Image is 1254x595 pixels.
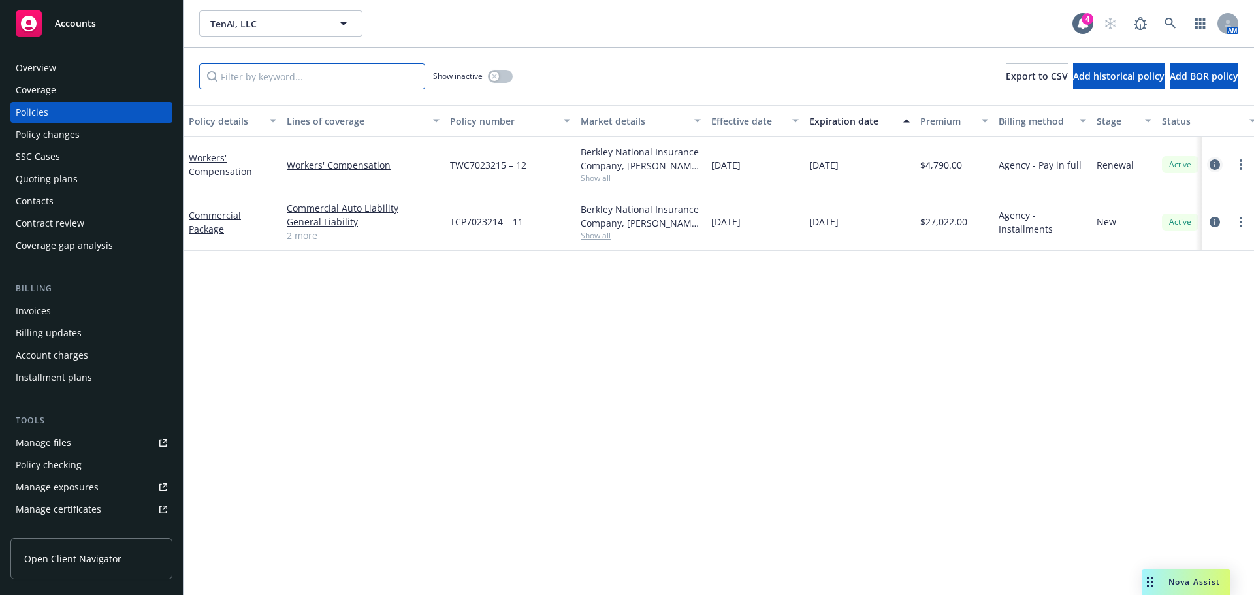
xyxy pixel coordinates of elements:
[1157,10,1183,37] a: Search
[10,282,172,295] div: Billing
[10,367,172,388] a: Installment plans
[16,191,54,212] div: Contacts
[55,18,96,29] span: Accounts
[10,345,172,366] a: Account charges
[10,191,172,212] a: Contacts
[581,230,701,241] span: Show all
[287,158,440,172] a: Workers' Compensation
[16,300,51,321] div: Invoices
[16,57,56,78] div: Overview
[16,521,82,542] div: Manage claims
[445,105,575,137] button: Policy number
[1097,114,1137,128] div: Stage
[10,57,172,78] a: Overview
[1207,214,1223,230] a: circleInformation
[189,152,252,178] a: Workers' Compensation
[10,455,172,475] a: Policy checking
[16,499,101,520] div: Manage certificates
[10,102,172,123] a: Policies
[1162,114,1242,128] div: Status
[433,71,483,82] span: Show inactive
[450,215,523,229] span: TCP7023214 – 11
[581,202,701,230] div: Berkley National Insurance Company, [PERSON_NAME] Corporation
[711,215,741,229] span: [DATE]
[711,114,784,128] div: Effective date
[581,145,701,172] div: Berkley National Insurance Company, [PERSON_NAME] Corporation
[10,499,172,520] a: Manage certificates
[16,477,99,498] div: Manage exposures
[10,235,172,256] a: Coverage gap analysis
[10,146,172,167] a: SSC Cases
[1127,10,1153,37] a: Report a Bug
[920,114,974,128] div: Premium
[199,63,425,89] input: Filter by keyword...
[16,124,80,145] div: Policy changes
[575,105,706,137] button: Market details
[16,169,78,189] div: Quoting plans
[1167,159,1193,170] span: Active
[1233,214,1249,230] a: more
[809,215,839,229] span: [DATE]
[1097,215,1116,229] span: New
[10,477,172,498] a: Manage exposures
[711,158,741,172] span: [DATE]
[1142,569,1230,595] button: Nova Assist
[10,124,172,145] a: Policy changes
[184,105,281,137] button: Policy details
[16,432,71,453] div: Manage files
[1170,63,1238,89] button: Add BOR policy
[920,158,962,172] span: $4,790.00
[1167,216,1193,228] span: Active
[10,414,172,427] div: Tools
[999,158,1082,172] span: Agency - Pay in full
[581,172,701,184] span: Show all
[10,169,172,189] a: Quoting plans
[1006,63,1068,89] button: Export to CSV
[1168,576,1220,587] span: Nova Assist
[16,235,113,256] div: Coverage gap analysis
[993,105,1091,137] button: Billing method
[16,80,56,101] div: Coverage
[10,5,172,42] a: Accounts
[1082,13,1093,25] div: 4
[1097,10,1123,37] a: Start snowing
[1187,10,1214,37] a: Switch app
[1073,70,1165,82] span: Add historical policy
[287,114,425,128] div: Lines of coverage
[287,215,440,229] a: General Liability
[999,208,1086,236] span: Agency - Installments
[16,367,92,388] div: Installment plans
[1073,63,1165,89] button: Add historical policy
[1207,157,1223,172] a: circleInformation
[915,105,993,137] button: Premium
[281,105,445,137] button: Lines of coverage
[10,521,172,542] a: Manage claims
[199,10,362,37] button: TenAI, LLC
[581,114,686,128] div: Market details
[809,158,839,172] span: [DATE]
[10,213,172,234] a: Contract review
[16,345,88,366] div: Account charges
[1233,157,1249,172] a: more
[920,215,967,229] span: $27,022.00
[10,300,172,321] a: Invoices
[999,114,1072,128] div: Billing method
[16,323,82,344] div: Billing updates
[189,209,241,235] a: Commercial Package
[16,213,84,234] div: Contract review
[189,114,262,128] div: Policy details
[16,455,82,475] div: Policy checking
[287,229,440,242] a: 2 more
[16,102,48,123] div: Policies
[1091,105,1157,137] button: Stage
[10,323,172,344] a: Billing updates
[804,105,915,137] button: Expiration date
[1142,569,1158,595] div: Drag to move
[210,17,323,31] span: TenAI, LLC
[1170,70,1238,82] span: Add BOR policy
[809,114,895,128] div: Expiration date
[287,201,440,215] a: Commercial Auto Liability
[706,105,804,137] button: Effective date
[1006,70,1068,82] span: Export to CSV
